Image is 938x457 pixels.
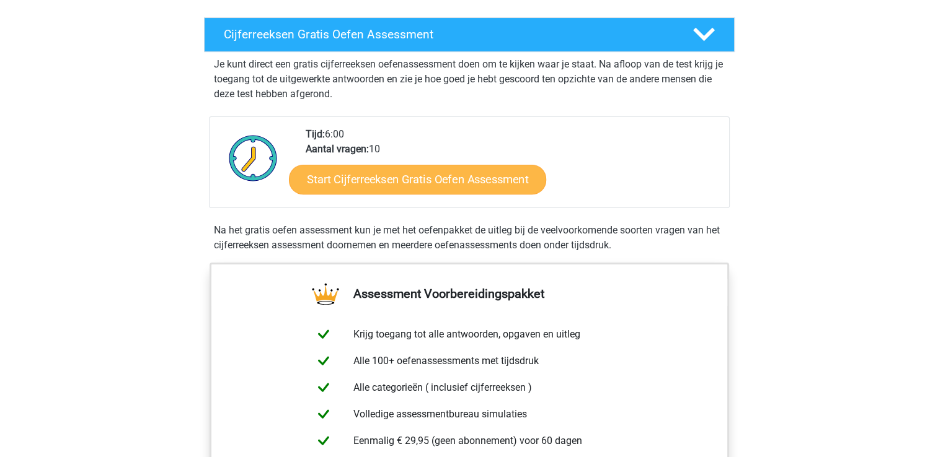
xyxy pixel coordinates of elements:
h4: Cijferreeksen Gratis Oefen Assessment [224,27,673,41]
p: Je kunt direct een gratis cijferreeksen oefenassessment doen om te kijken waar je staat. Na afloo... [214,57,725,102]
b: Aantal vragen: [306,143,369,155]
div: 6:00 10 [296,127,728,207]
b: Tijd: [306,128,325,140]
div: Na het gratis oefen assessment kun je met het oefenpakket de uitleg bij de veelvoorkomende soorte... [209,223,730,253]
img: Klok [222,127,285,189]
a: Start Cijferreeksen Gratis Oefen Assessment [289,164,546,194]
a: Cijferreeksen Gratis Oefen Assessment [199,17,740,52]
